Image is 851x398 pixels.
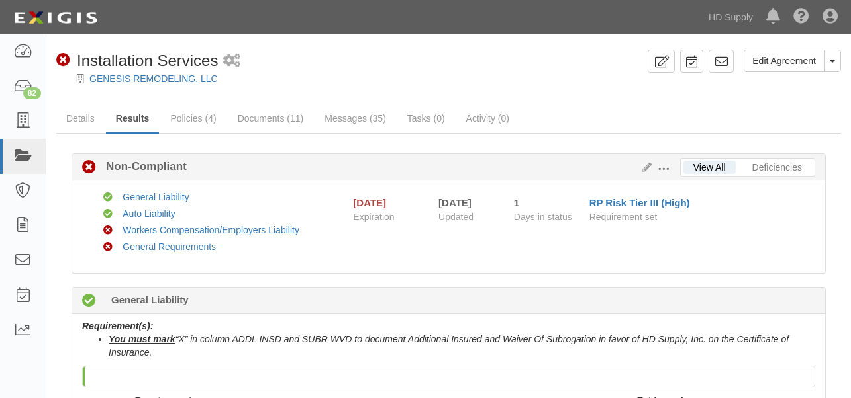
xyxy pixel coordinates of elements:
div: [DATE] [438,196,494,210]
a: Edit Results [637,162,652,173]
a: General Requirements [123,241,216,252]
i: Non-Compliant [82,161,96,175]
span: Expiration [353,210,428,223]
a: Policies (4) [160,105,226,132]
i: Non-Compliant [56,54,70,67]
a: Details [56,105,105,132]
i: Non-Compliant [103,226,113,235]
a: Edit Agreement [744,50,825,72]
a: HD Supply [702,4,760,30]
span: Installation Services [77,52,218,69]
i: “X” in column ADDL INSD and SUBR WVD to document Additional Insured and Waiver Of Subrogation in ... [109,334,789,358]
div: [DATE] [353,196,386,210]
div: 82 [23,87,41,99]
span: Updated [438,212,474,222]
a: RP Risk Tier III (High) [589,197,690,208]
a: GENESIS REMODELING, LLC [89,73,218,84]
div: Since 10/09/2025 [514,196,579,210]
i: Compliant [103,210,113,219]
i: Compliant 527 days (since 05/01/2024) [82,294,96,308]
a: Results [106,105,160,134]
b: General Liability [111,293,189,307]
a: View All [683,161,736,174]
i: Compliant [103,193,113,202]
a: Workers Compensation/Employers Liability [123,225,299,235]
img: logo-5460c22ac91f19d4615b14bd174203de0afe785f0fc80cf4dbbc73dc1793850b.png [10,6,101,30]
a: Deficiencies [742,161,812,174]
span: Requirement set [589,212,658,222]
b: Non-Compliant [96,159,187,175]
a: Documents (11) [228,105,314,132]
a: General Liability [123,192,189,202]
a: Activity (0) [456,105,519,132]
span: Days in status [514,212,572,222]
a: Auto Liability [123,208,175,219]
div: Installation Services [56,50,218,72]
b: Requirement(s): [82,321,153,331]
u: You must mark [109,334,175,344]
a: Messages (35) [315,105,396,132]
i: 1 scheduled workflow [223,54,240,68]
a: Tasks (0) [397,105,455,132]
i: Help Center - Complianz [793,9,809,25]
i: Non-Compliant [103,243,113,252]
